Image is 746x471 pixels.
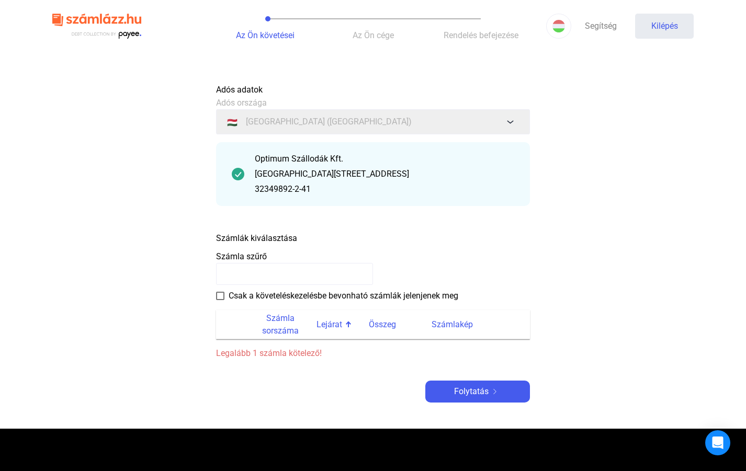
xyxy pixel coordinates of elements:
[52,9,141,43] img: szamlazzhu-logó
[255,169,409,179] font: [GEOGRAPHIC_DATA][STREET_ADDRESS]
[705,430,730,455] div: Intercom Messenger megnyitása
[216,233,297,243] font: Számlák kiválasztása
[216,98,267,108] font: Adós országa
[227,118,238,128] font: 🇭🇺
[369,319,396,329] font: Összeg
[216,109,530,134] button: 🇭🇺[GEOGRAPHIC_DATA] ([GEOGRAPHIC_DATA])
[552,20,565,32] img: HU
[254,312,317,337] div: Számla sorszáma
[216,348,322,358] font: Legalább 1 számla kötelező!
[432,319,473,329] font: Számlakép
[546,14,571,39] button: HU
[571,14,630,39] a: Segítség
[216,85,263,95] font: Adós adatok
[651,21,678,31] font: Kilépés
[246,117,412,127] font: [GEOGRAPHIC_DATA] ([GEOGRAPHIC_DATA])
[262,313,299,336] font: Számla sorszáma
[317,318,369,331] div: Lejárat
[317,319,342,329] font: Lejárat
[432,318,517,331] div: Számlakép
[255,154,343,164] font: Optimum Szállodák Kft.
[454,386,489,396] font: Folytatás
[232,168,244,180] img: pipa-sötétebb-zöld-kör
[425,381,530,403] button: Folytatásjobbra nyíl-fehér
[236,30,295,40] font: Az Ön követései
[444,30,518,40] font: Rendelés befejezése
[216,251,267,261] font: Számla szűrő
[585,21,617,31] font: Segítség
[255,184,311,194] font: 32349892-2-41
[635,14,694,39] button: Kilépés
[229,291,458,301] font: Csak a követeléskezelésbe bevonható számlák jelenjenek meg
[369,318,432,331] div: Összeg
[489,389,501,394] img: jobbra nyíl-fehér
[353,30,394,40] font: Az Ön cége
